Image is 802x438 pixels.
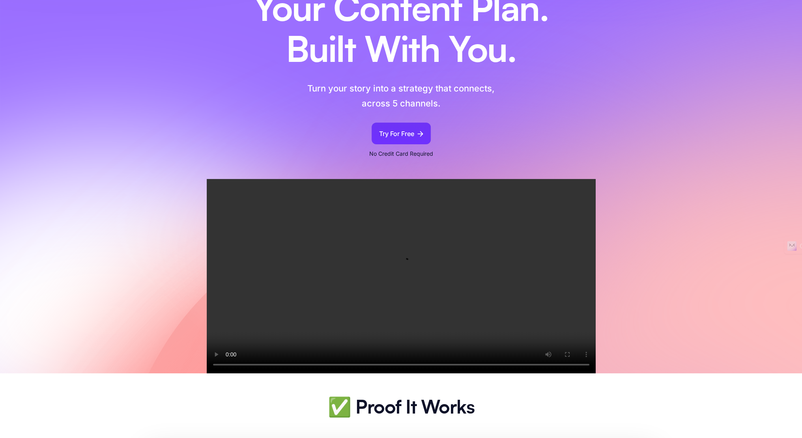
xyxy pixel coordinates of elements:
[763,399,793,429] iframe: Drift Widget Chat Controller
[369,149,433,158] p: No Credit Card Required
[328,397,474,420] h2: ✅ Proof It Works
[379,129,414,139] div: Try For Free
[272,81,530,111] p: Turn your story into a strategy that connects, across 5 channels.
[207,179,596,373] video: Your browser does not support the video tag.
[372,123,431,144] a: Try For Free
